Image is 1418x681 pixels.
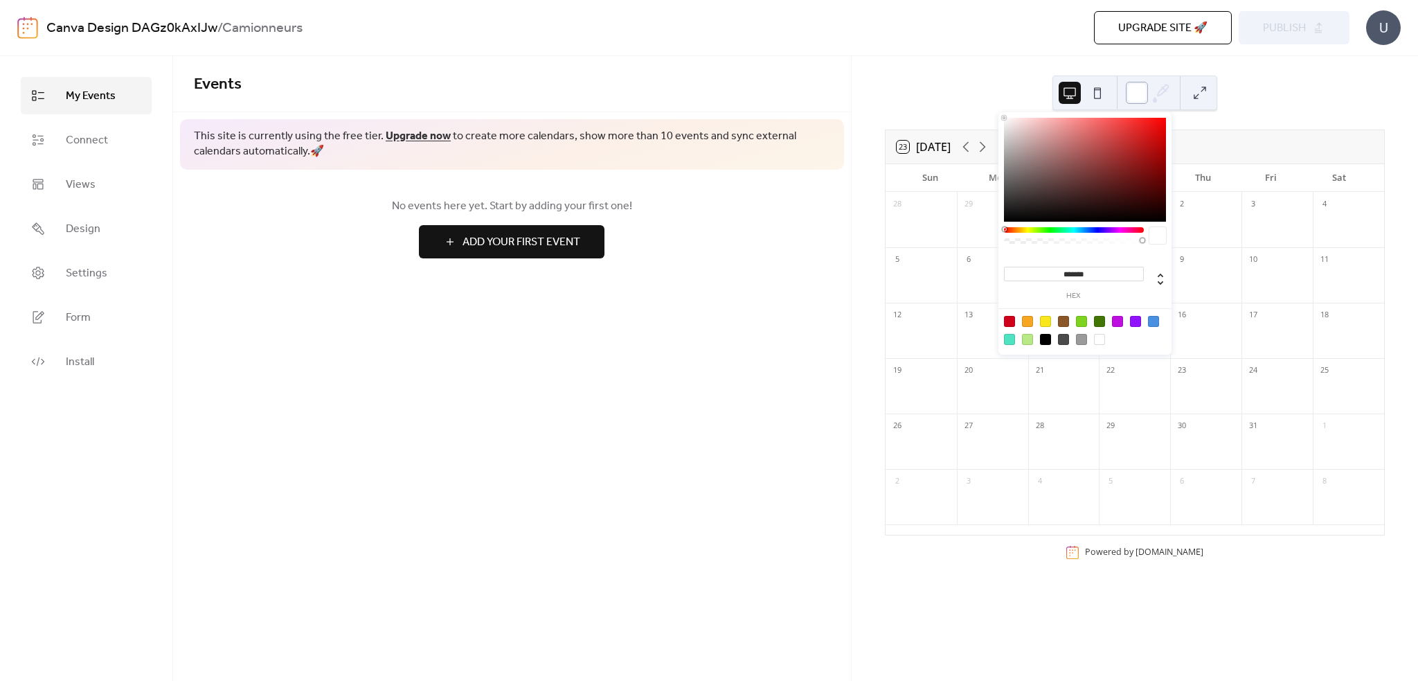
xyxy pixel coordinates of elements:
div: 29 [961,197,976,212]
div: 12 [890,308,905,323]
div: 2 [1174,197,1190,212]
div: 6 [961,252,976,267]
span: Upgrade site 🚀 [1118,20,1208,37]
a: Canva Design DAGz0kAxIJw [46,15,217,42]
div: 7 [1246,474,1261,489]
div: 31 [1246,418,1261,434]
span: Connect [66,132,108,149]
a: Connect [21,121,152,159]
div: 13 [961,308,976,323]
div: Thu [1169,164,1237,192]
div: #000000 [1040,334,1051,345]
div: Sun [897,164,964,192]
div: Mon [964,164,1032,192]
div: 28 [1032,418,1048,434]
div: 4 [1317,197,1332,212]
a: Settings [21,254,152,292]
div: #9013FE [1130,316,1141,327]
span: Settings [66,265,107,282]
a: Views [21,166,152,203]
div: 24 [1246,363,1261,378]
div: 21 [1032,363,1048,378]
a: My Events [21,77,152,114]
b: Camionneurs [222,15,303,42]
span: Form [66,310,91,326]
a: Upgrade now [386,125,451,147]
div: 28 [890,197,905,212]
div: 2 [890,474,905,489]
div: 26 [890,418,905,434]
img: logo [17,17,38,39]
a: Form [21,299,152,336]
div: Sat [1305,164,1373,192]
div: #9B9B9B [1076,334,1087,345]
span: My Events [66,88,116,105]
a: [DOMAIN_NAME] [1136,546,1203,558]
span: No events here yet. Start by adding your first one! [194,198,830,215]
div: 29 [1103,418,1118,434]
div: 30 [1174,418,1190,434]
div: 3 [1246,197,1261,212]
div: 5 [1103,474,1118,489]
div: 11 [1317,252,1332,267]
span: Events [194,69,242,100]
label: hex [1004,292,1144,300]
div: Fri [1237,164,1304,192]
a: Design [21,210,152,247]
a: Install [21,343,152,380]
div: #FFFFFF [1094,334,1105,345]
div: #F5A623 [1022,316,1033,327]
div: 27 [961,418,976,434]
div: #50E3C2 [1004,334,1015,345]
button: Add Your First Event [419,225,604,258]
span: Design [66,221,100,238]
div: 16 [1174,308,1190,323]
div: 3 [961,474,976,489]
div: #8B572A [1058,316,1069,327]
div: 22 [1103,363,1118,378]
div: 17 [1246,308,1261,323]
div: 23 [1174,363,1190,378]
div: 10 [1246,252,1261,267]
div: #417505 [1094,316,1105,327]
div: #7ED321 [1076,316,1087,327]
span: Install [66,354,94,371]
div: #B8E986 [1022,334,1033,345]
div: 8 [1317,474,1332,489]
span: Views [66,177,96,193]
div: #D0021B [1004,316,1015,327]
div: #4A4A4A [1058,334,1069,345]
div: 5 [890,252,905,267]
div: 1 [1317,418,1332,434]
div: 19 [890,363,905,378]
div: U [1366,10,1401,45]
div: 18 [1317,308,1332,323]
a: Add Your First Event [194,225,830,258]
b: / [217,15,222,42]
span: Add Your First Event [463,234,580,251]
button: Upgrade site 🚀 [1094,11,1232,44]
div: 9 [1174,252,1190,267]
div: #F8E71C [1040,316,1051,327]
div: Powered by [1085,546,1203,558]
div: 20 [961,363,976,378]
div: 25 [1317,363,1332,378]
span: This site is currently using the free tier. to create more calendars, show more than 10 events an... [194,129,830,160]
button: 23[DATE] [892,137,955,157]
div: #BD10E0 [1112,316,1123,327]
div: 6 [1174,474,1190,489]
div: #4A90E2 [1148,316,1159,327]
div: 4 [1032,474,1048,489]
